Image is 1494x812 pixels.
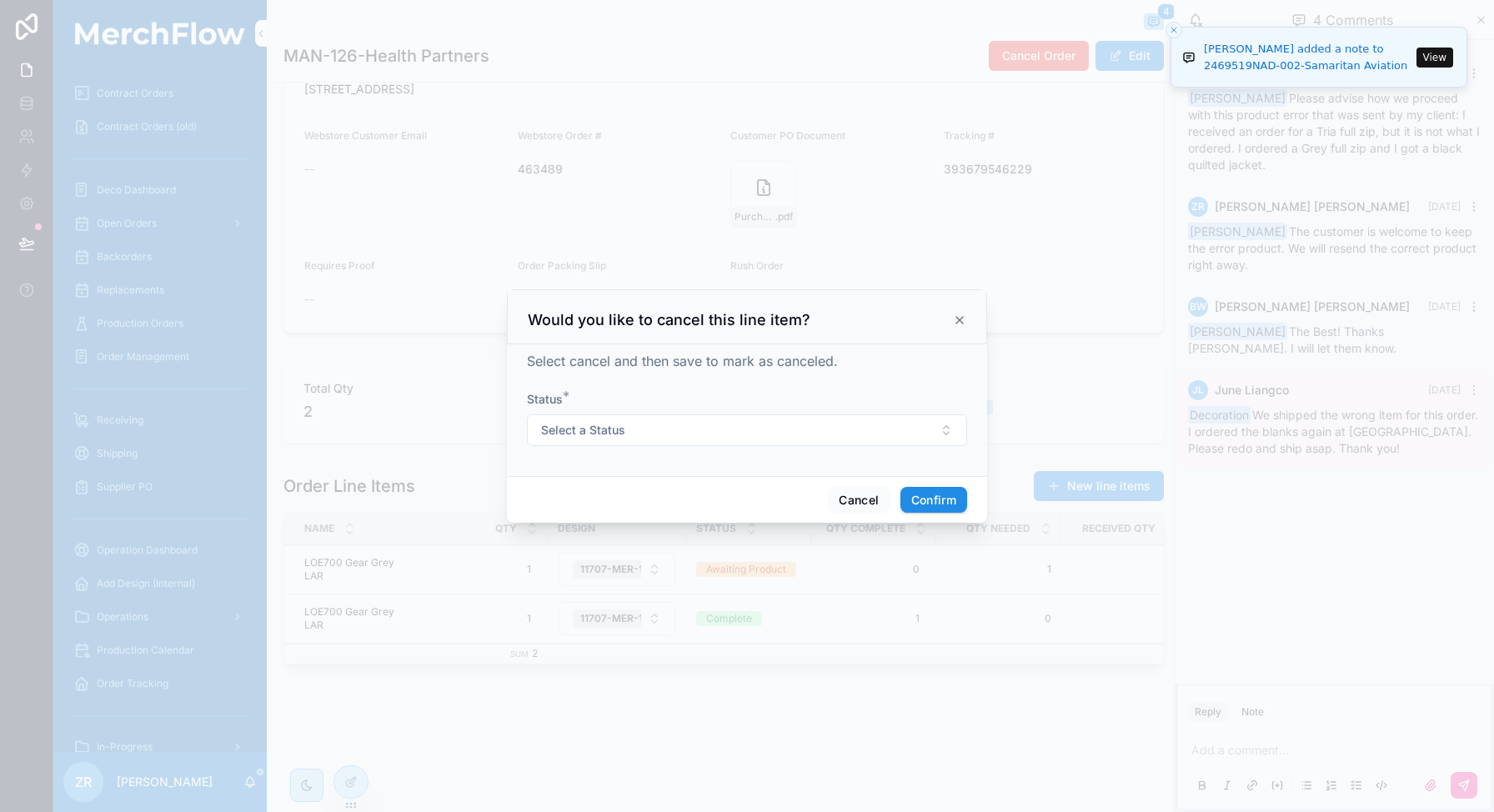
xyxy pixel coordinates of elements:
span: Status [527,392,563,406]
span: Select cancel and then save to mark as canceled. [527,353,838,369]
button: Select Button [527,414,967,446]
button: Confirm [900,487,967,514]
button: Cancel [828,487,890,514]
div: [PERSON_NAME] added a note to 2469519NAD-002-Samaritan Aviation [1204,41,1411,73]
button: Close toast [1166,22,1182,38]
span: Select a Status [541,422,625,439]
button: View [1416,48,1453,68]
img: Notification icon [1182,48,1196,68]
h3: Would you like to cancel this line item? [528,310,810,330]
